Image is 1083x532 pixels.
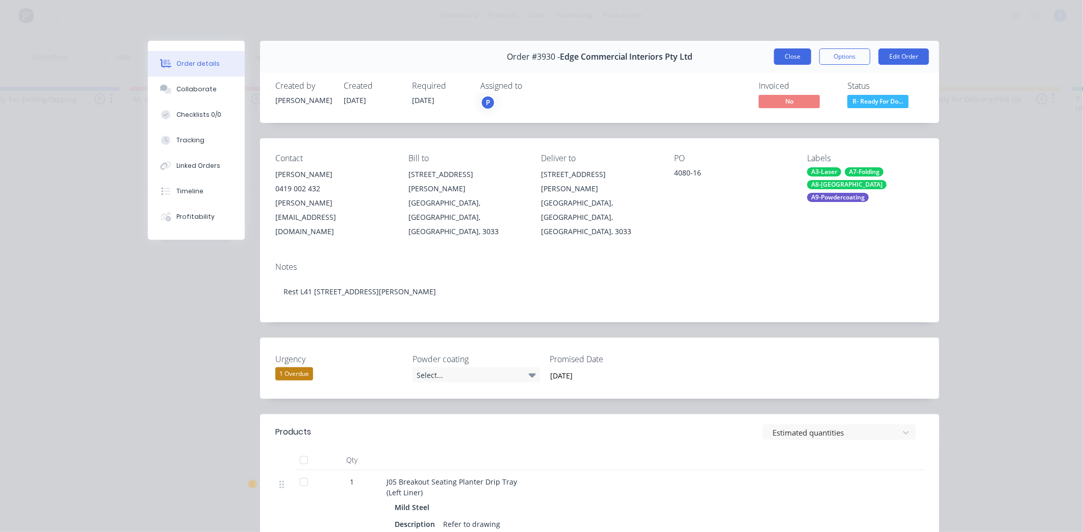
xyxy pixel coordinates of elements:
[807,154,924,163] div: Labels
[321,450,382,470] div: Qty
[148,77,245,102] button: Collaborate
[439,517,504,531] div: Refer to drawing
[759,81,835,91] div: Invoiced
[386,477,517,497] span: J05 Breakout Seating Planter Drip Tray (Left Liner)
[507,52,560,62] span: Order #3930 -
[541,196,658,239] div: [GEOGRAPHIC_DATA], [GEOGRAPHIC_DATA], [GEOGRAPHIC_DATA], 3033
[879,48,929,65] button: Edit Order
[847,81,924,91] div: Status
[412,95,434,105] span: [DATE]
[275,154,392,163] div: Contact
[275,95,331,106] div: [PERSON_NAME]
[148,102,245,128] button: Checklists 0/0
[275,353,403,365] label: Urgency
[541,167,658,196] div: [STREET_ADDRESS][PERSON_NAME]
[412,353,540,365] label: Powder coating
[148,204,245,230] button: Profitability
[408,154,525,163] div: Bill to
[847,95,909,110] button: R- Ready For Do...
[176,85,217,94] div: Collaborate
[275,81,331,91] div: Created by
[148,128,245,153] button: Tracking
[541,154,658,163] div: Deliver to
[550,353,677,365] label: Promised Date
[176,59,220,68] div: Order details
[412,81,468,91] div: Required
[408,196,525,239] div: [GEOGRAPHIC_DATA], [GEOGRAPHIC_DATA], [GEOGRAPHIC_DATA], 3033
[408,167,525,196] div: [STREET_ADDRESS][PERSON_NAME]
[344,81,400,91] div: Created
[395,500,433,515] div: Mild Steel
[560,52,692,62] span: Edge Commercial Interiors Pty Ltd
[275,276,924,307] div: Rest L41 [STREET_ADDRESS][PERSON_NAME]
[176,187,203,196] div: Timeline
[759,95,820,108] span: No
[819,48,870,65] button: Options
[275,196,392,239] div: [PERSON_NAME][EMAIL_ADDRESS][DOMAIN_NAME]
[350,476,354,487] span: 1
[541,167,658,239] div: [STREET_ADDRESS][PERSON_NAME][GEOGRAPHIC_DATA], [GEOGRAPHIC_DATA], [GEOGRAPHIC_DATA], 3033
[176,161,220,170] div: Linked Orders
[807,180,887,189] div: A8-[GEOGRAPHIC_DATA]
[845,167,884,176] div: A7-Folding
[412,367,540,383] div: Select...
[480,81,582,91] div: Assigned to
[148,179,245,204] button: Timeline
[275,262,924,272] div: Notes
[395,517,439,531] div: Description
[344,95,366,105] span: [DATE]
[176,136,204,145] div: Tracking
[275,167,392,239] div: [PERSON_NAME]0419 002 432[PERSON_NAME][EMAIL_ADDRESS][DOMAIN_NAME]
[275,167,392,182] div: [PERSON_NAME]
[543,368,670,383] input: Enter date
[275,182,392,196] div: 0419 002 432
[176,110,221,119] div: Checklists 0/0
[275,367,313,381] div: 1 Overdue
[674,167,791,182] div: 4080-16
[176,212,215,221] div: Profitability
[847,95,909,108] span: R- Ready For Do...
[674,154,791,163] div: PO
[480,95,496,110] button: P
[148,51,245,77] button: Order details
[774,48,811,65] button: Close
[807,167,841,176] div: A3-Laser
[148,153,245,179] button: Linked Orders
[275,426,311,438] div: Products
[408,167,525,239] div: [STREET_ADDRESS][PERSON_NAME][GEOGRAPHIC_DATA], [GEOGRAPHIC_DATA], [GEOGRAPHIC_DATA], 3033
[807,193,869,202] div: A9-Powdercoating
